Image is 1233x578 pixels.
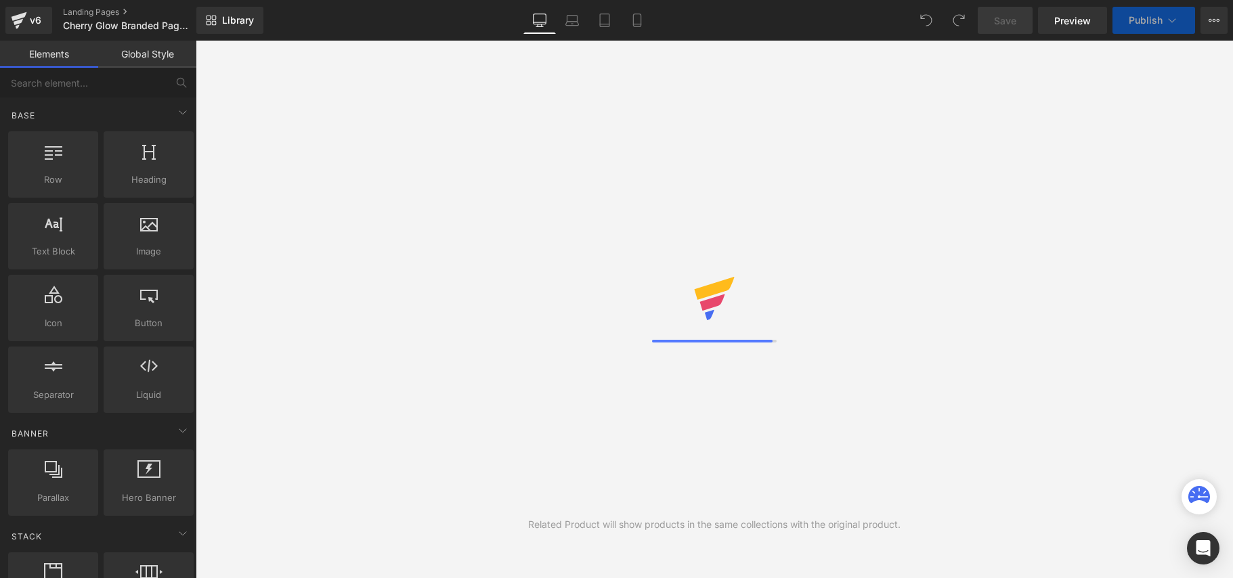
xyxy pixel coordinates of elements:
button: Publish [1112,7,1195,34]
span: Hero Banner [108,491,190,505]
span: Stack [10,530,43,543]
span: Row [12,173,94,187]
a: Preview [1038,7,1107,34]
a: Desktop [523,7,556,34]
span: Publish [1129,15,1163,26]
span: Base [10,109,37,122]
a: Laptop [556,7,588,34]
span: Library [222,14,254,26]
span: Text Block [12,244,94,259]
span: Icon [12,316,94,330]
a: New Library [196,7,263,34]
div: v6 [27,12,44,29]
a: Global Style [98,41,196,68]
span: Save [994,14,1016,28]
a: Landing Pages [63,7,219,18]
span: Image [108,244,190,259]
a: Tablet [588,7,621,34]
button: Undo [913,7,940,34]
span: Preview [1054,14,1091,28]
button: Redo [945,7,972,34]
button: More [1200,7,1228,34]
div: Open Intercom Messenger [1187,532,1219,564]
span: Parallax [12,491,94,505]
span: Liquid [108,388,190,402]
span: Heading [108,173,190,187]
span: Cherry Glow Branded Page - NEW INGRIDIENTS [63,20,193,31]
span: Banner [10,427,50,440]
span: Button [108,316,190,330]
a: v6 [5,7,52,34]
div: Related Product will show products in the same collections with the original product. [528,517,901,532]
span: Separator [12,388,94,402]
a: Mobile [621,7,653,34]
